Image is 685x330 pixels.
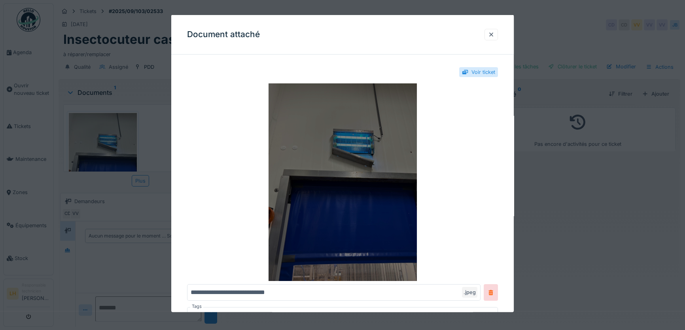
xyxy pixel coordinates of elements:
div: Voir ticket [471,68,495,76]
img: 29fcef8e-c759-49f6-acf4-fbe634496c0a-PDD%20saumure%20insectocuteur%20cass%C3%A9.jpeg [187,83,498,281]
div: .jpeg [462,287,477,298]
h3: Document attaché [187,30,260,40]
div: Sélection [191,311,226,319]
label: Tags [190,303,203,310]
